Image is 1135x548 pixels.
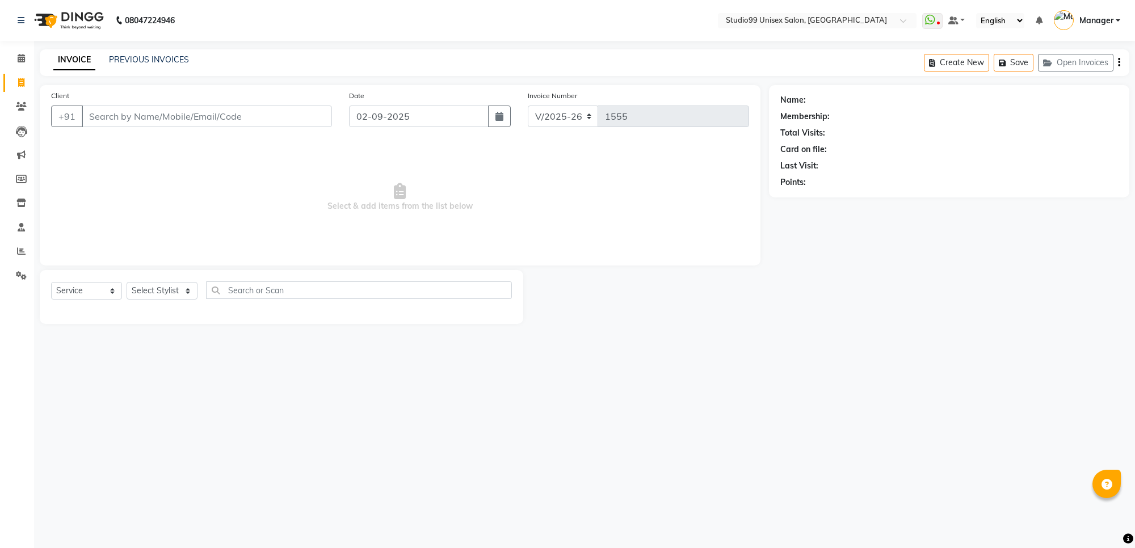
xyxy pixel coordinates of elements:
[780,144,827,155] div: Card on file:
[53,50,95,70] a: INVOICE
[206,281,512,299] input: Search or Scan
[1038,54,1113,71] button: Open Invoices
[29,5,107,36] img: logo
[1079,15,1113,27] span: Manager
[780,127,825,139] div: Total Visits:
[51,91,69,101] label: Client
[1087,503,1124,537] iframe: chat widget
[994,54,1033,71] button: Save
[924,54,989,71] button: Create New
[780,111,830,123] div: Membership:
[82,106,332,127] input: Search by Name/Mobile/Email/Code
[780,160,818,172] div: Last Visit:
[1054,10,1074,30] img: Manager
[349,91,364,101] label: Date
[51,141,749,254] span: Select & add items from the list below
[780,176,806,188] div: Points:
[125,5,175,36] b: 08047224946
[528,91,577,101] label: Invoice Number
[51,106,83,127] button: +91
[109,54,189,65] a: PREVIOUS INVOICES
[780,94,806,106] div: Name:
